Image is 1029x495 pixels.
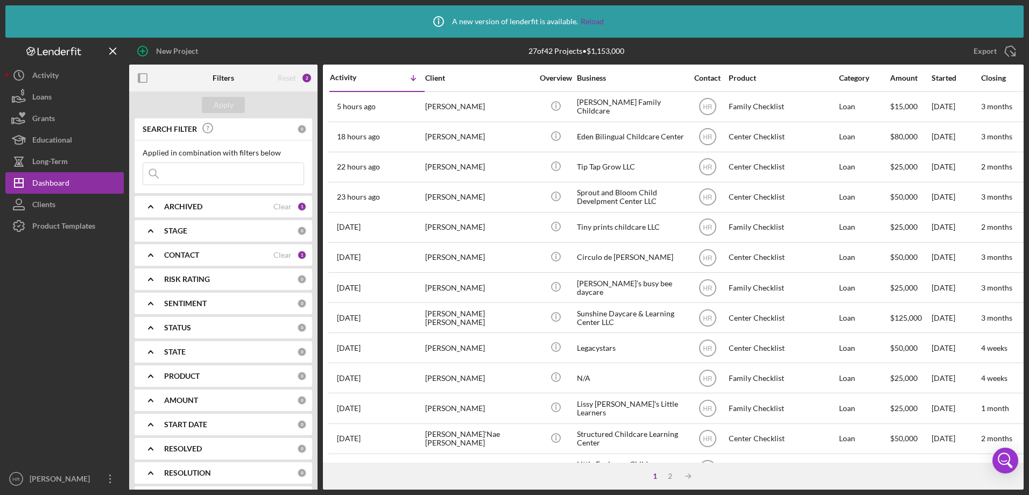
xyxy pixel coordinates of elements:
[32,129,72,153] div: Educational
[425,183,533,211] div: [PERSON_NAME]
[981,373,1007,383] time: 4 weeks
[839,425,889,453] div: Loan
[164,372,200,380] b: PRODUCT
[425,93,533,121] div: [PERSON_NAME]
[577,93,685,121] div: [PERSON_NAME] Family Childcare
[297,420,307,429] div: 0
[981,222,1012,231] time: 2 months
[337,162,380,171] time: 2025-08-12 21:24
[32,194,55,218] div: Clients
[581,17,604,26] a: Reload
[729,74,836,82] div: Product
[5,129,124,151] a: Educational
[337,374,361,383] time: 2025-08-07 01:57
[839,93,889,121] div: Loan
[337,253,361,261] time: 2025-08-11 16:03
[577,183,685,211] div: Sprout and Bloom Child Develpment Center LLC
[143,125,197,133] b: SEARCH FILTER
[164,420,207,429] b: START DATE
[932,455,980,483] div: [DATE]
[164,323,191,332] b: STATUS
[5,215,124,237] a: Product Templates
[839,243,889,272] div: Loan
[932,334,980,362] div: [DATE]
[164,202,202,211] b: ARCHIVED
[301,73,312,83] div: 2
[32,215,95,239] div: Product Templates
[5,86,124,108] a: Loans
[703,133,713,141] text: HR
[981,283,1012,292] time: 3 months
[5,194,124,215] button: Clients
[890,93,931,121] div: $15,000
[932,243,980,272] div: [DATE]
[297,347,307,357] div: 0
[729,364,836,392] div: Family Checklist
[981,343,1007,352] time: 4 weeks
[425,334,533,362] div: [PERSON_NAME]
[337,132,380,141] time: 2025-08-13 01:28
[425,303,533,332] div: [PERSON_NAME] [PERSON_NAME]
[981,313,1012,322] time: 3 months
[425,213,533,242] div: [PERSON_NAME]
[330,73,377,82] div: Activity
[5,65,124,86] button: Activity
[273,202,292,211] div: Clear
[577,153,685,181] div: Tip Tap Grow LLC
[202,97,245,113] button: Apply
[164,275,210,284] b: RISK RATING
[963,40,1024,62] button: Export
[890,153,931,181] div: $25,000
[129,40,209,62] button: New Project
[932,425,980,453] div: [DATE]
[337,314,361,322] time: 2025-08-08 15:42
[156,40,198,62] div: New Project
[729,93,836,121] div: Family Checklist
[729,273,836,302] div: Family Checklist
[932,183,980,211] div: [DATE]
[337,404,361,413] time: 2025-08-06 03:33
[839,183,889,211] div: Loan
[425,74,533,82] div: Client
[729,183,836,211] div: Center Checklist
[890,273,931,302] div: $25,000
[839,334,889,362] div: Loan
[729,455,836,483] div: Center Checklist
[703,254,713,261] text: HR
[32,86,52,110] div: Loans
[32,172,69,196] div: Dashboard
[839,74,889,82] div: Category
[425,364,533,392] div: [PERSON_NAME]
[703,374,713,382] text: HR
[932,153,980,181] div: [DATE]
[5,108,124,129] button: Grants
[164,251,199,259] b: CONTACT
[297,444,307,454] div: 0
[425,243,533,272] div: [PERSON_NAME]
[297,202,307,211] div: 1
[839,303,889,332] div: Loan
[337,284,361,292] time: 2025-08-10 04:43
[729,425,836,453] div: Center Checklist
[273,251,292,259] div: Clear
[577,455,685,483] div: Little Explorers Childcare Center
[703,435,713,443] text: HR
[32,65,59,89] div: Activity
[932,93,980,121] div: [DATE]
[297,395,307,405] div: 0
[425,153,533,181] div: [PERSON_NAME]
[890,74,931,82] div: Amount
[5,172,124,194] button: Dashboard
[890,303,931,332] div: $125,000
[164,299,207,308] b: SENTIMENT
[5,468,124,490] button: HR[PERSON_NAME]
[839,273,889,302] div: Loan
[729,243,836,272] div: Center Checklist
[577,364,685,392] div: N/A
[839,364,889,392] div: Loan
[703,344,713,352] text: HR
[577,273,685,302] div: [PERSON_NAME]’s busy bee daycare
[890,123,931,151] div: $80,000
[297,124,307,134] div: 0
